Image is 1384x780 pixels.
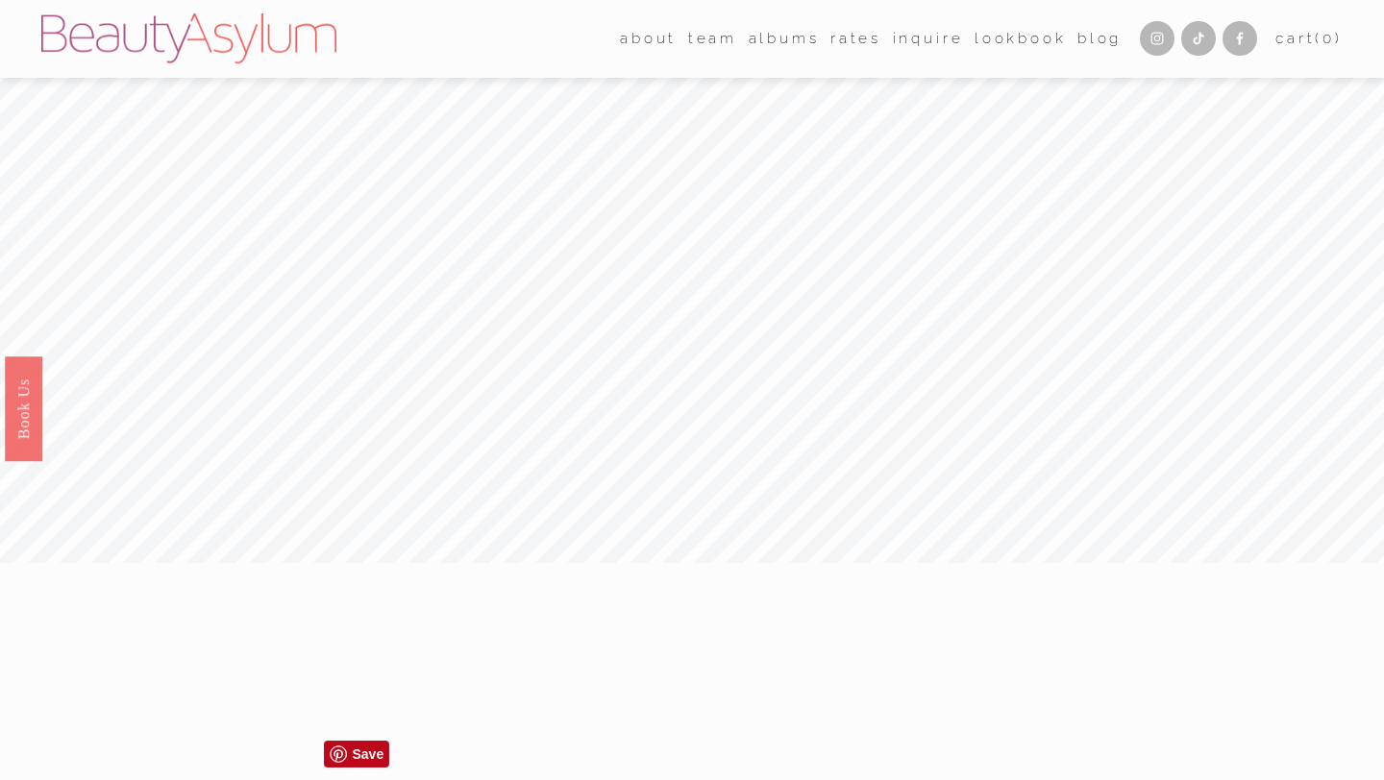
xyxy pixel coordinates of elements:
[749,24,820,54] a: albums
[1223,21,1257,56] a: Facebook
[1315,30,1342,47] span: ( )
[893,24,964,54] a: Inquire
[1275,26,1343,52] a: 0 items in cart
[5,356,42,461] a: Book Us
[830,24,881,54] a: Rates
[620,26,677,52] span: about
[1322,30,1335,47] span: 0
[688,26,737,52] span: team
[1140,21,1174,56] a: Instagram
[1077,24,1122,54] a: Blog
[620,24,677,54] a: folder dropdown
[41,13,336,63] img: Beauty Asylum | Bridal Hair &amp; Makeup Charlotte &amp; Atlanta
[1181,21,1216,56] a: TikTok
[324,741,389,768] a: Pin it!
[975,24,1067,54] a: Lookbook
[688,24,737,54] a: folder dropdown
